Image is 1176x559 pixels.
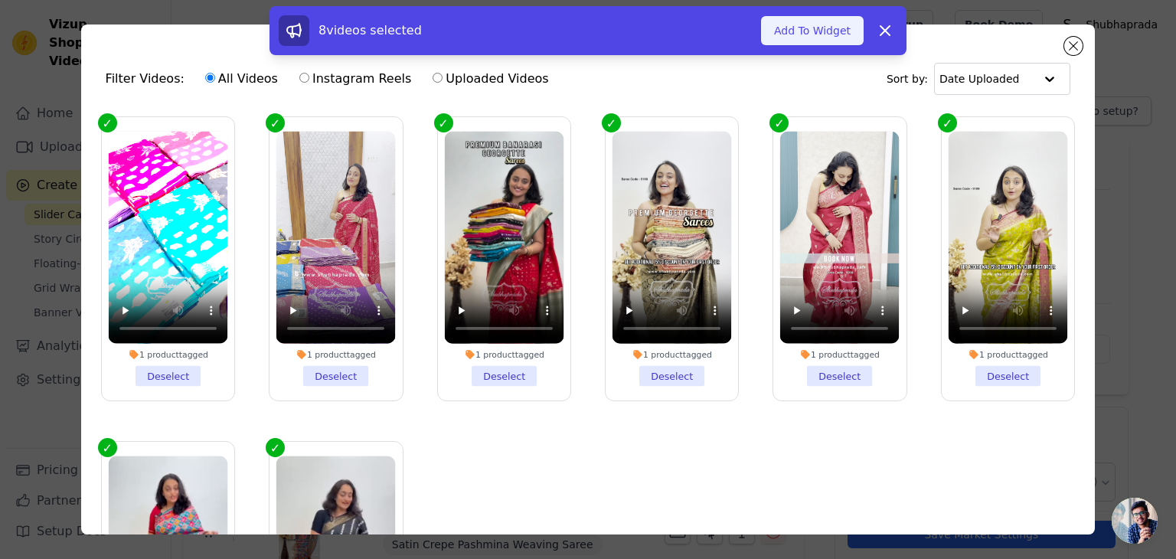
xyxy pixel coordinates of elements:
div: Sort by: [887,63,1071,95]
div: 1 product tagged [612,349,732,360]
span: 8 videos selected [318,23,422,38]
div: Open chat [1112,498,1158,544]
div: 1 product tagged [949,349,1068,360]
div: 1 product tagged [276,349,396,360]
div: 1 product tagged [108,349,227,360]
label: Instagram Reels [299,69,412,89]
div: Filter Videos: [106,61,557,96]
div: 1 product tagged [444,349,563,360]
div: 1 product tagged [780,349,900,360]
label: All Videos [204,69,279,89]
button: Add To Widget [761,16,864,45]
label: Uploaded Videos [432,69,549,89]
